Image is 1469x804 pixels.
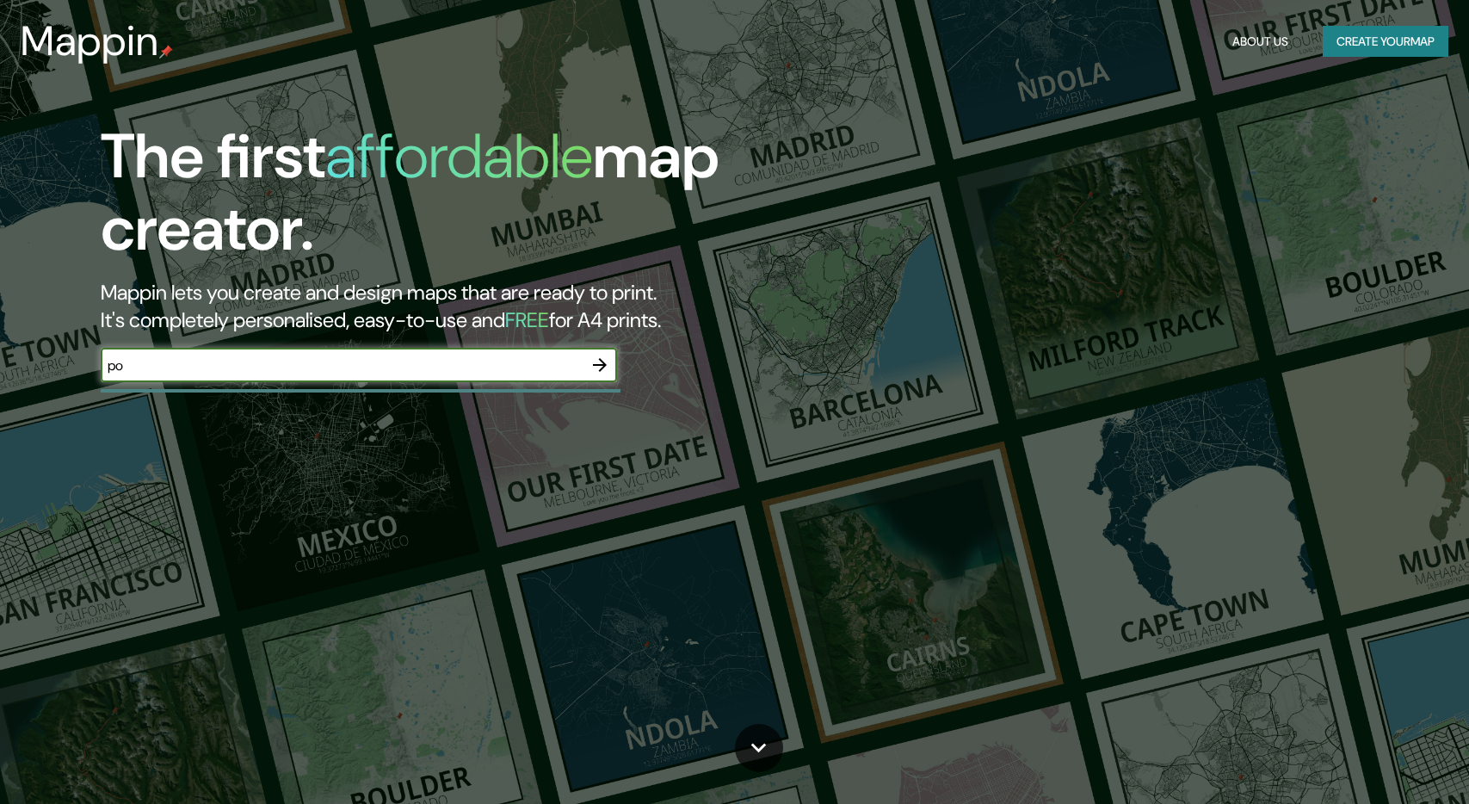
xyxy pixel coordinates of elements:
h1: affordable [325,116,593,196]
h5: FREE [505,306,549,333]
button: About Us [1225,26,1295,58]
h3: Mappin [21,17,159,65]
input: Choose your favourite place [101,356,583,375]
h2: Mappin lets you create and design maps that are ready to print. It's completely personalised, eas... [101,279,836,334]
button: Create yourmap [1323,26,1448,58]
iframe: Help widget launcher [1316,737,1450,785]
h1: The first map creator. [101,121,836,279]
img: mappin-pin [159,45,173,59]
